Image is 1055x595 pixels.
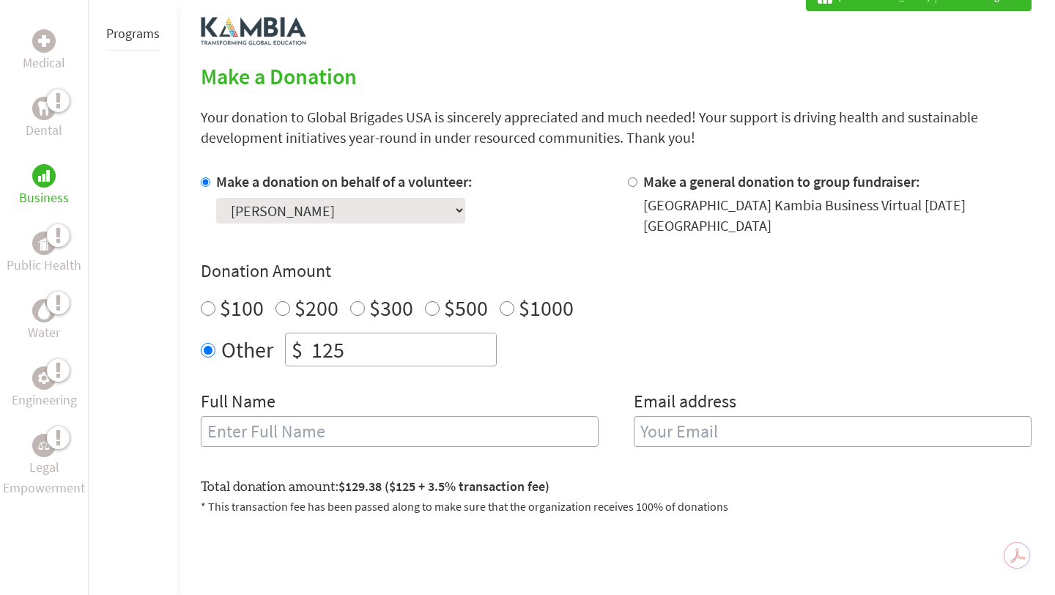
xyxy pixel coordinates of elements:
[32,97,56,120] div: Dental
[38,35,50,47] img: Medical
[12,366,77,410] a: EngineeringEngineering
[286,333,308,366] div: $
[634,390,736,416] label: Email address
[444,294,488,322] label: $500
[28,299,60,343] a: WaterWater
[32,366,56,390] div: Engineering
[201,107,1032,148] p: Your donation to Global Brigades USA is sincerely appreciated and much needed! Your support is dr...
[519,294,574,322] label: $1000
[32,164,56,188] div: Business
[106,25,160,42] a: Programs
[295,294,338,322] label: $200
[26,97,62,141] a: DentalDental
[201,476,549,498] label: Total donation amount:
[201,259,1032,283] h4: Donation Amount
[220,294,264,322] label: $100
[201,63,1032,89] h2: Make a Donation
[19,164,69,208] a: BusinessBusiness
[38,372,50,384] img: Engineering
[23,53,65,73] p: Medical
[338,478,549,495] span: $129.38 ($125 + 3.5% transaction fee)
[38,441,50,450] img: Legal Empowerment
[12,390,77,410] p: Engineering
[3,457,85,498] p: Legal Empowerment
[32,434,56,457] div: Legal Empowerment
[32,299,56,322] div: Water
[32,29,56,53] div: Medical
[106,18,160,51] li: Programs
[643,172,920,191] label: Make a general donation to group fundraiser:
[308,333,496,366] input: Enter Amount
[201,498,1032,515] p: * This transaction fee has been passed along to make sure that the organization receives 100% of ...
[201,390,275,416] label: Full Name
[7,232,81,276] a: Public HealthPublic Health
[216,172,473,191] label: Make a donation on behalf of a volunteer:
[7,255,81,276] p: Public Health
[19,188,69,208] p: Business
[221,333,273,366] label: Other
[26,120,62,141] p: Dental
[38,101,50,115] img: Dental
[201,17,306,45] img: logo-kambia.png
[32,232,56,255] div: Public Health
[3,434,85,498] a: Legal EmpowermentLegal Empowerment
[201,416,599,447] input: Enter Full Name
[28,322,60,343] p: Water
[201,533,423,590] iframe: reCAPTCHA
[634,416,1032,447] input: Your Email
[23,29,65,73] a: MedicalMedical
[38,236,50,251] img: Public Health
[38,302,50,319] img: Water
[38,170,50,182] img: Business
[643,195,1032,236] div: [GEOGRAPHIC_DATA] Kambia Business Virtual [DATE] [GEOGRAPHIC_DATA]
[369,294,413,322] label: $300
